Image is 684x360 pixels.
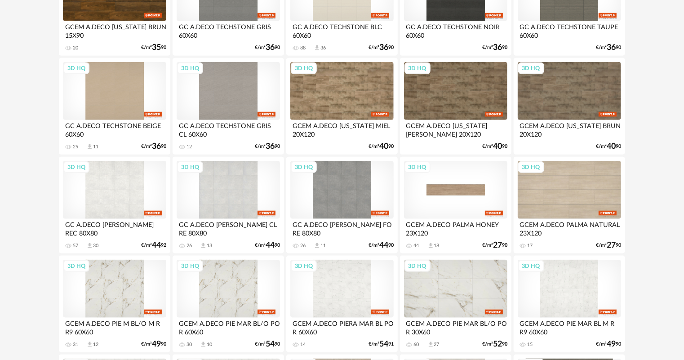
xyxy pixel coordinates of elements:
div: €/m² 90 [482,44,507,51]
div: GCEM A.DECO PALMA HONEY 23X120 [404,219,507,237]
span: 36 [607,44,616,51]
a: 3D HQ GC A.DECO [PERSON_NAME] CL RE 80X80 26 Download icon 13 €/m²4490 [173,157,284,254]
div: 3D HQ [63,161,89,173]
div: €/m² 90 [482,242,507,249]
div: €/m² 90 [255,44,280,51]
div: 25 [73,144,78,150]
span: 27 [607,242,616,249]
div: €/m² 90 [255,341,280,347]
a: 3D HQ GCEM A.DECO PIE MAR BL/O PO R 60X60 30 Download icon 10 €/m²5490 [173,256,284,353]
div: 12 [187,144,192,150]
a: 3D HQ GCEM A.DECO PIE MAR BL/O PO R 30X60 60 Download icon 27 €/m²5290 [400,256,511,353]
div: 17 [528,243,533,249]
a: 3D HQ GCEM A.DECO [US_STATE] BRUN 20X120 €/m²4090 [514,58,625,155]
div: €/m² 90 [255,242,280,249]
a: 3D HQ GC A.DECO [PERSON_NAME] FO RE 80X80 26 Download icon 11 €/m²4490 [286,157,398,254]
span: Download icon [86,341,93,348]
div: €/m² 90 [596,44,621,51]
div: GC A.DECO TECHSTONE GRIS CL 60X60 [177,120,280,138]
span: Download icon [200,242,207,249]
span: 40 [607,143,616,150]
a: 3D HQ GCEM A.DECO PALMA NATURAL 23X120 17 €/m²2790 [514,157,625,254]
div: GCEM A.DECO PIE MAR BL/O PO R 30X60 [404,318,507,336]
div: GCEM A.DECO PIE MAR BL M R R9 60X60 [518,318,621,336]
span: Download icon [86,143,93,150]
div: €/m² 90 [255,143,280,150]
div: GCEM A.DECO PIE MAR BL/O PO R 60X60 [177,318,280,336]
span: 36 [493,44,502,51]
span: 44 [152,242,161,249]
span: 36 [379,44,388,51]
span: 44 [266,242,275,249]
div: GCEM A.DECO PIERA MAR BL PO R 60X60 [290,318,394,336]
div: €/m² 92 [141,242,166,249]
div: 3D HQ [404,260,431,272]
div: 13 [207,243,212,249]
span: 40 [379,143,388,150]
div: 18 [434,243,440,249]
span: Download icon [314,242,320,249]
div: GC A.DECO TECHSTONE GRIS 60X60 [177,21,280,39]
span: 52 [493,341,502,347]
a: 3D HQ GC A.DECO TECHSTONE GRIS CL 60X60 12 €/m²3690 [173,58,284,155]
span: Download icon [314,44,320,51]
div: 3D HQ [177,260,203,272]
div: GCEM A.DECO [US_STATE][PERSON_NAME] 20X120 [404,120,507,138]
div: 26 [187,243,192,249]
div: 3D HQ [291,260,317,272]
div: 10 [207,342,212,348]
div: GCEM A.DECO [US_STATE] BRUN 20X120 [518,120,621,138]
div: GC A.DECO [PERSON_NAME] FO RE 80X80 [290,219,394,237]
div: €/m² 90 [141,143,166,150]
span: 36 [266,143,275,150]
div: GC A.DECO TECHSTONE BEIGE 60X60 [63,120,166,138]
div: 3D HQ [518,161,544,173]
div: 57 [73,243,78,249]
a: 3D HQ GCEM A.DECO PALMA HONEY 23X120 44 Download icon 18 €/m²2790 [400,157,511,254]
span: 36 [152,143,161,150]
div: €/m² 90 [141,341,166,347]
div: 11 [93,144,98,150]
span: Download icon [427,242,434,249]
div: 36 [320,45,326,51]
a: 3D HQ GCEM A.DECO PIE MAR BL M R R9 60X60 15 €/m²4990 [514,256,625,353]
div: €/m² 90 [369,44,394,51]
div: €/m² 90 [141,44,166,51]
div: GCEM A.DECO PALMA NATURAL 23X120 [518,219,621,237]
div: €/m² 90 [482,341,507,347]
span: 35 [152,44,161,51]
div: GCEM A.DECO PIE M BL/O M R R9 60X60 [63,318,166,336]
div: 27 [434,342,440,348]
span: Download icon [427,341,434,348]
div: €/m² 91 [369,341,394,347]
a: 3D HQ GCEM A.DECO [US_STATE] MIEL 20X120 €/m²4090 [286,58,398,155]
div: 3D HQ [518,62,544,74]
div: 15 [528,342,533,348]
div: 20 [73,45,78,51]
div: 26 [300,243,306,249]
span: 54 [266,341,275,347]
a: 3D HQ GC A.DECO [PERSON_NAME] REC 80X80 57 Download icon 30 €/m²4492 [59,157,170,254]
div: 12 [93,342,98,348]
div: 11 [320,243,326,249]
div: 31 [73,342,78,348]
span: 40 [493,143,502,150]
div: GC A.DECO TECHSTONE TAUPE 60X60 [518,21,621,39]
div: €/m² 90 [596,143,621,150]
div: GC A.DECO [PERSON_NAME] CL RE 80X80 [177,219,280,237]
div: GCEM A.DECO [US_STATE] BRUN 15X90 [63,21,166,39]
div: €/m² 90 [369,242,394,249]
span: 54 [379,341,388,347]
div: 3D HQ [404,161,431,173]
div: 3D HQ [63,260,89,272]
span: 49 [152,341,161,347]
div: €/m² 90 [369,143,394,150]
div: GC A.DECO [PERSON_NAME] REC 80X80 [63,219,166,237]
a: 3D HQ GC A.DECO TECHSTONE BEIGE 60X60 25 Download icon 11 €/m²3690 [59,58,170,155]
div: GC A.DECO TECHSTONE NOIR 60X60 [404,21,507,39]
span: 44 [379,242,388,249]
div: 44 [414,243,419,249]
span: Download icon [86,242,93,249]
a: 3D HQ GCEM A.DECO PIE M BL/O M R R9 60X60 31 Download icon 12 €/m²4990 [59,256,170,353]
div: 3D HQ [291,161,317,173]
